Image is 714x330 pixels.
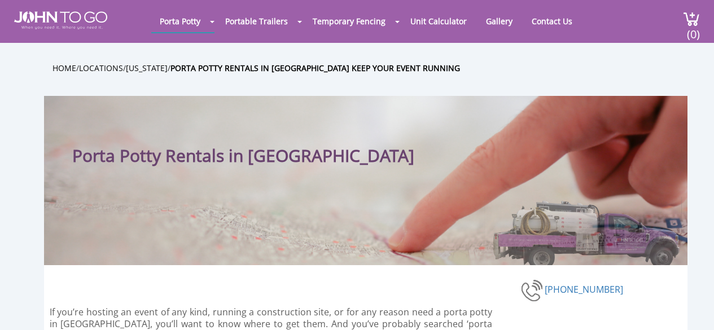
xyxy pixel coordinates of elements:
[14,11,107,29] img: JOHN to go
[79,63,123,73] a: Locations
[217,10,296,32] a: Portable Trailers
[545,283,623,295] a: [PHONE_NUMBER]
[686,17,700,42] span: (0)
[521,278,545,303] img: phone-number
[52,61,696,74] ul: / / /
[126,63,168,73] a: [US_STATE]
[683,11,700,27] img: cart a
[304,10,394,32] a: Temporary Fencing
[523,10,581,32] a: Contact Us
[478,10,521,32] a: Gallery
[151,10,209,32] a: Porta Potty
[170,63,460,73] a: Porta Potty Rentals in [GEOGRAPHIC_DATA] Keep Your Event Running
[72,118,436,168] h1: Porta Potty Rentals in [GEOGRAPHIC_DATA]
[484,197,682,265] img: Truck
[52,63,76,73] a: Home
[402,10,475,32] a: Unit Calculator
